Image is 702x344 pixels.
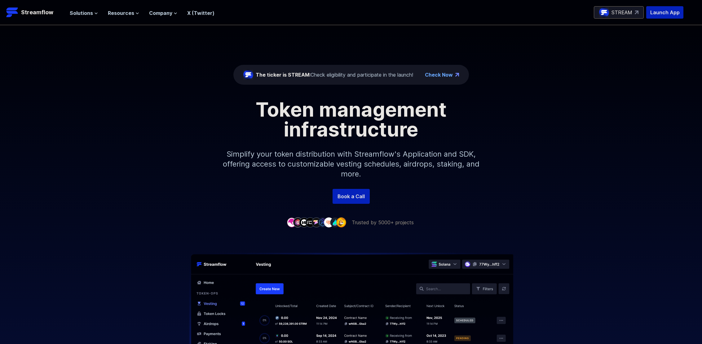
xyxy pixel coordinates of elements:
[149,9,172,17] span: Company
[425,71,453,78] a: Check Now
[108,9,139,17] button: Resources
[70,9,93,17] span: Solutions
[599,7,609,17] img: streamflow-logo-circle.png
[330,217,340,227] img: company-8
[333,189,370,204] a: Book a Call
[6,6,64,19] a: Streamflow
[336,217,346,227] img: company-9
[187,10,214,16] a: X (Twitter)
[287,217,297,227] img: company-1
[299,217,309,227] img: company-3
[149,9,177,17] button: Company
[455,73,459,77] img: top-right-arrow.png
[635,11,638,14] img: top-right-arrow.svg
[108,9,134,17] span: Resources
[243,70,253,80] img: streamflow-logo-circle.png
[6,6,19,19] img: Streamflow Logo
[70,9,98,17] button: Solutions
[324,217,334,227] img: company-7
[21,8,53,17] p: Streamflow
[305,217,315,227] img: company-4
[293,217,303,227] img: company-2
[256,71,413,78] div: Check eligibility and participate in the launch!
[256,72,311,78] span: The ticker is STREAM:
[611,9,632,16] p: STREAM
[212,100,491,139] h1: Token management infrastructure
[218,139,484,189] p: Simplify your token distribution with Streamflow's Application and SDK, offering access to custom...
[311,217,321,227] img: company-5
[318,217,328,227] img: company-6
[594,6,644,19] a: STREAM
[352,219,414,226] p: Trusted by 5000+ projects
[646,6,683,19] button: Launch App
